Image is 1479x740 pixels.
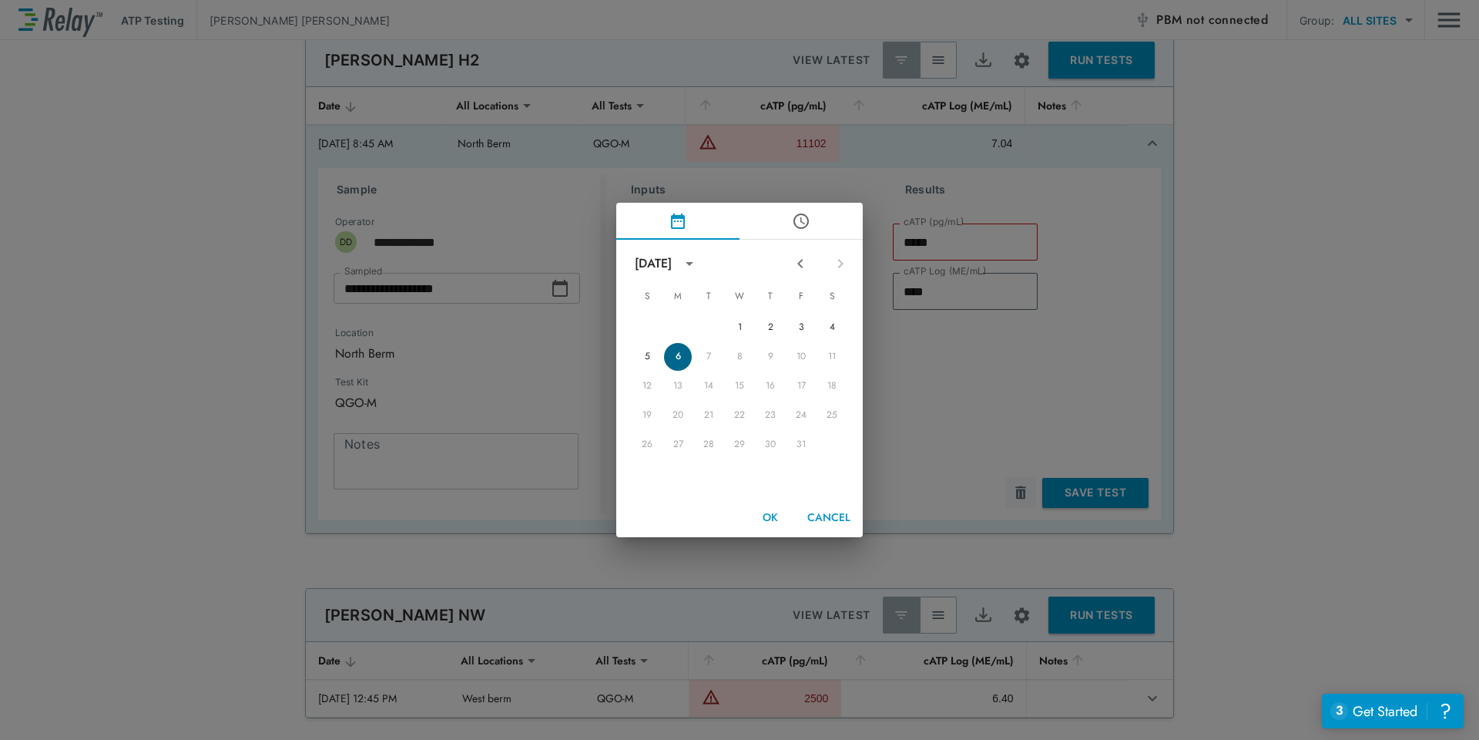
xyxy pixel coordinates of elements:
span: Monday [664,281,692,312]
iframe: Resource center [1322,694,1464,728]
span: Wednesday [726,281,753,312]
span: Friday [787,281,815,312]
button: 2 [756,314,784,341]
span: Thursday [756,281,784,312]
button: pick time [739,203,863,240]
button: pick date [616,203,739,240]
button: 4 [818,314,846,341]
button: Previous month [787,251,813,277]
button: calendar view is open, switch to year view [676,251,703,277]
span: Sunday [633,281,661,312]
div: [DATE] [635,254,672,273]
button: OK [746,503,795,532]
span: Saturday [818,281,846,312]
button: 6 [664,343,692,371]
span: Tuesday [695,281,723,312]
button: 3 [787,314,815,341]
button: Cancel [801,503,857,532]
button: 1 [726,314,753,341]
button: 5 [633,343,661,371]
